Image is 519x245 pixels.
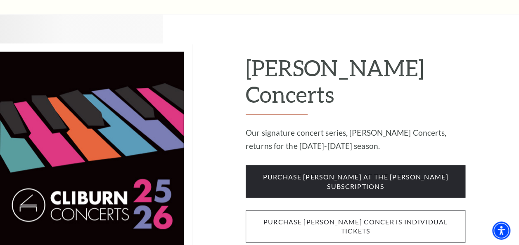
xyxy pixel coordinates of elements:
span: purchase [PERSON_NAME] concerts individual tickets [246,210,465,243]
a: purchase [PERSON_NAME] at the [PERSON_NAME] subscriptions [246,181,465,190]
a: purchase [PERSON_NAME] concerts individual tickets [246,225,465,235]
h2: [PERSON_NAME] Concerts [246,54,465,115]
p: Our signature concert series, [PERSON_NAME] Concerts, returns for the [DATE]-[DATE] season. [246,126,465,153]
div: Accessibility Menu [492,221,510,240]
span: purchase [PERSON_NAME] at the [PERSON_NAME] subscriptions [246,165,465,198]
